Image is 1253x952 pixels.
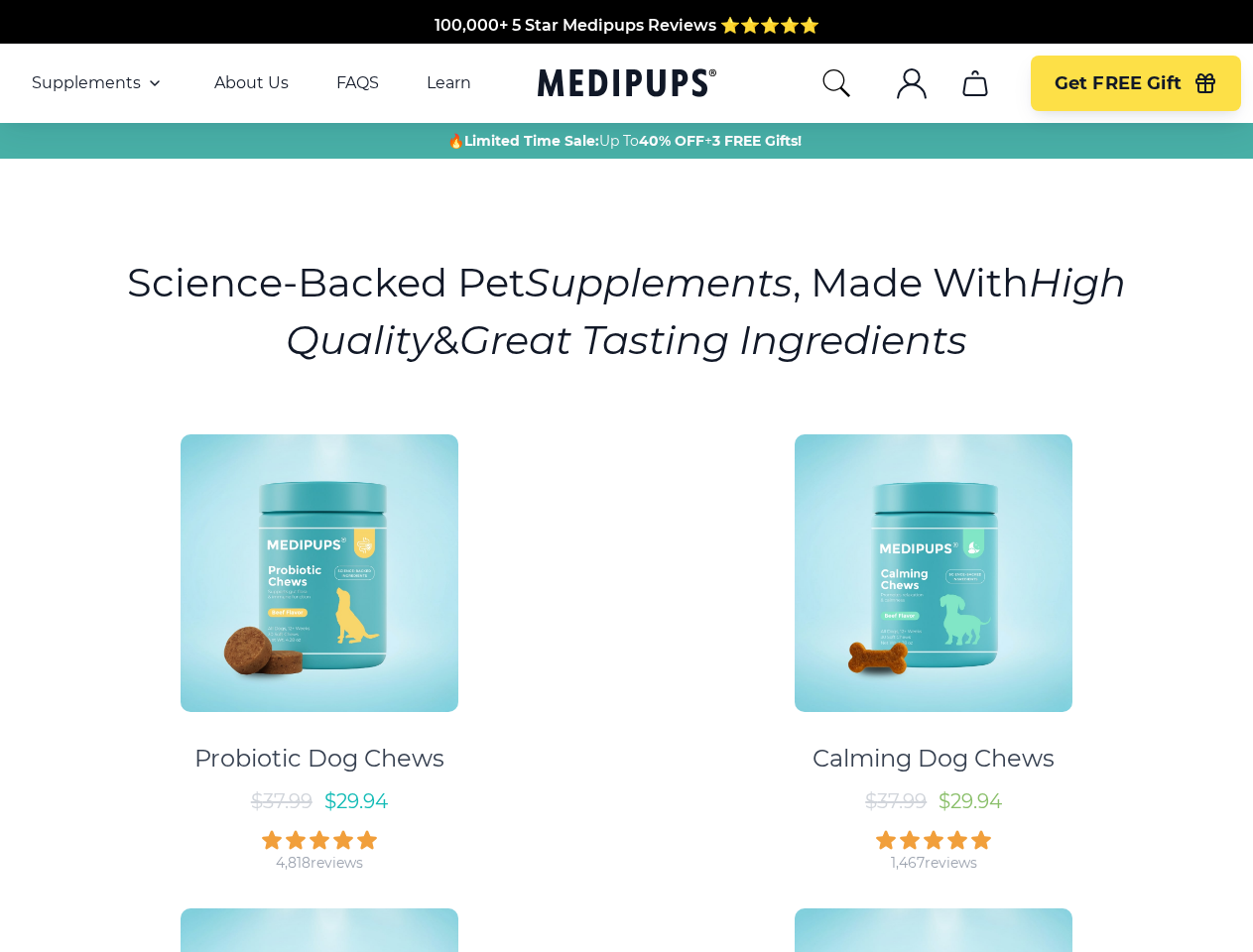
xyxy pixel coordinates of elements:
[214,73,289,93] a: About Us
[525,258,793,306] i: Supplements
[297,39,956,58] span: Made In The [GEOGRAPHIC_DATA] from domestic & globally sourced ingredients
[636,416,1233,873] a: Calming Dog Chews - MedipupsCalming Dog Chews$37.99$29.941,467reviews
[181,434,458,712] img: Probiotic Dog Chews - Medipups
[538,64,716,105] a: Medipups
[459,315,967,364] i: Great Tasting Ingredients
[276,854,363,873] div: 4,818 reviews
[324,789,388,813] span: $ 29.94
[32,71,167,95] button: Supplements
[813,744,1055,773] div: Calming Dog Chews
[21,416,618,873] a: Probiotic Dog Chews - MedipupsProbiotic Dog Chews$37.99$29.944,818reviews
[1055,72,1182,95] span: Get FREE Gift
[32,73,141,93] span: Supplements
[447,131,802,151] span: 🔥 Up To +
[795,434,1072,712] img: Calming Dog Chews - Medipups
[891,854,977,873] div: 1,467 reviews
[427,73,471,93] a: Learn
[125,254,1128,369] h1: Science-Backed Pet , Made With &
[888,59,936,107] button: account
[951,59,999,107] button: cart
[336,73,379,93] a: FAQS
[865,789,927,813] span: $ 37.99
[194,744,444,773] div: Probiotic Dog Chews
[1031,56,1241,111] button: Get FREE Gift
[939,789,1002,813] span: $ 29.94
[435,15,819,34] span: 100,000+ 5 Star Medipups Reviews ⭐️⭐️⭐️⭐️⭐️
[251,789,313,813] span: $ 37.99
[820,67,852,99] button: search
